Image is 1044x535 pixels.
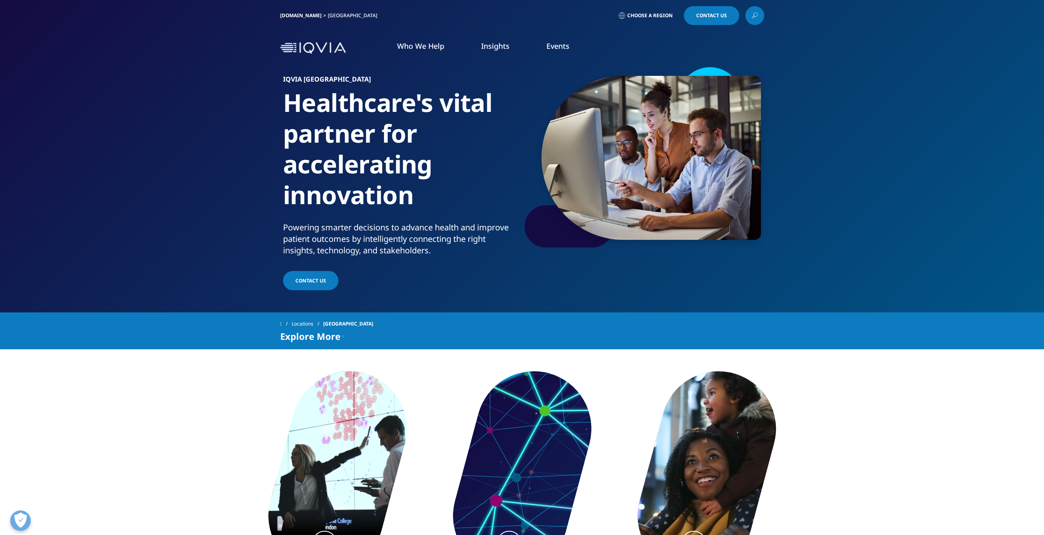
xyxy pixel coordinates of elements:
a: [DOMAIN_NAME] [280,12,322,19]
h6: IQVIA [GEOGRAPHIC_DATA] [283,76,519,87]
img: IQVIA Healthcare Information Technology and Pharma Clinical Research Company [280,42,346,54]
span: Explore More [280,331,340,341]
a: Locations [292,316,323,331]
img: 2362team-and-computer-in-collaboration-teamwork-and-meeting-at-desk.jpg [541,76,761,240]
div: Powering smarter decisions to advance health and improve patient outcomes by intelligently connec... [283,222,519,256]
a: Contact Us [684,6,739,25]
nav: Primary [349,29,764,67]
span: Contact Us [295,277,326,284]
button: Open Preferences [10,510,31,531]
a: Insights [481,41,509,51]
a: Contact Us [283,271,338,290]
a: Events [546,41,569,51]
a: Who We Help [397,41,444,51]
h1: Healthcare's vital partner for accelerating innovation [283,87,519,222]
div: [GEOGRAPHIC_DATA] [328,12,381,19]
span: Contact Us [696,13,727,18]
span: Choose a Region [627,12,673,19]
span: [GEOGRAPHIC_DATA] [323,316,373,331]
